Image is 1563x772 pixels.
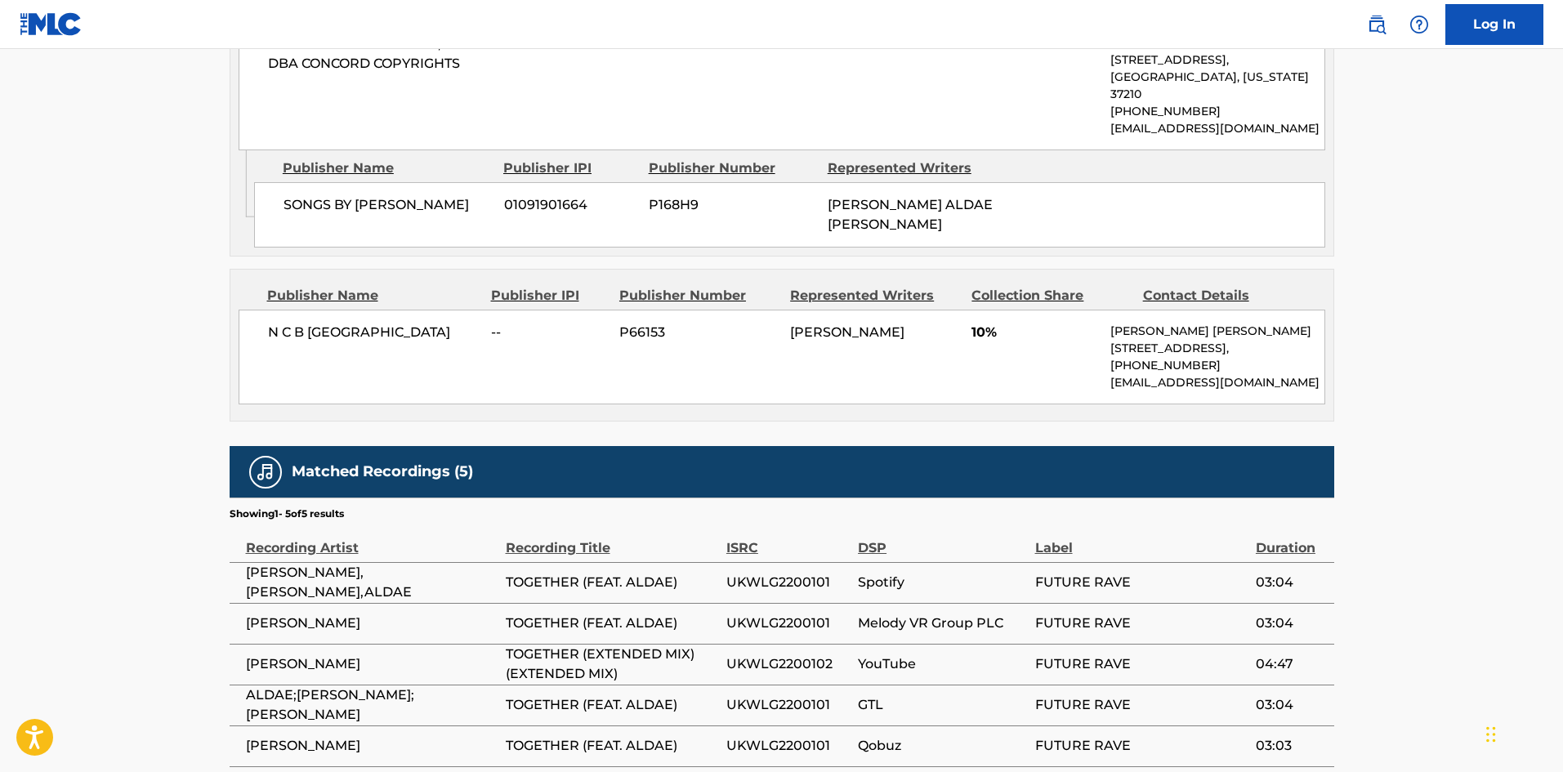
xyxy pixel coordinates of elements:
[1110,103,1324,120] p: [PHONE_NUMBER]
[268,34,480,74] span: CONCORD MUSIC GROUP, INC. DBA CONCORD COPYRIGHTS
[726,654,850,674] span: UKWLG2200102
[1403,8,1436,41] div: Help
[1256,573,1326,592] span: 03:04
[858,736,1026,756] span: Qobuz
[1256,654,1326,674] span: 04:47
[1110,374,1324,391] p: [EMAIL_ADDRESS][DOMAIN_NAME]
[491,323,607,342] span: --
[20,12,83,36] img: MLC Logo
[292,462,473,481] h5: Matched Recordings (5)
[246,563,498,602] span: [PERSON_NAME],[PERSON_NAME],ALDAE
[1110,51,1324,69] p: [STREET_ADDRESS],
[1035,614,1248,633] span: FUTURE RAVE
[506,736,718,756] span: TOGETHER (FEAT. ALDAE)
[246,521,498,558] div: Recording Artist
[1035,521,1248,558] div: Label
[230,506,344,521] p: Showing 1 - 5 of 5 results
[1035,654,1248,674] span: FUTURE RAVE
[1367,15,1387,34] img: search
[1481,694,1563,772] iframe: Chat Widget
[284,195,492,215] span: SONGS BY [PERSON_NAME]
[858,521,1026,558] div: DSP
[506,614,718,633] span: TOGETHER (FEAT. ALDAE)
[1445,4,1543,45] a: Log In
[506,521,718,558] div: Recording Title
[256,462,275,482] img: Matched Recordings
[246,654,498,674] span: [PERSON_NAME]
[1035,695,1248,715] span: FUTURE RAVE
[491,286,607,306] div: Publisher IPI
[1486,710,1496,759] div: Drag
[1110,69,1324,103] p: [GEOGRAPHIC_DATA], [US_STATE] 37210
[790,324,904,340] span: [PERSON_NAME]
[1110,120,1324,137] p: [EMAIL_ADDRESS][DOMAIN_NAME]
[1110,357,1324,374] p: [PHONE_NUMBER]
[726,521,850,558] div: ISRC
[971,286,1130,306] div: Collection Share
[267,286,479,306] div: Publisher Name
[246,614,498,633] span: [PERSON_NAME]
[726,736,850,756] span: UKWLG2200101
[726,614,850,633] span: UKWLG2200101
[1143,286,1302,306] div: Contact Details
[1256,695,1326,715] span: 03:04
[619,286,778,306] div: Publisher Number
[506,573,718,592] span: TOGETHER (FEAT. ALDAE)
[1256,614,1326,633] span: 03:04
[858,654,1026,674] span: YouTube
[1110,340,1324,357] p: [STREET_ADDRESS],
[726,695,850,715] span: UKWLG2200101
[1035,573,1248,592] span: FUTURE RAVE
[1256,736,1326,756] span: 03:03
[504,195,636,215] span: 01091901664
[503,158,636,178] div: Publisher IPI
[1256,521,1326,558] div: Duration
[828,197,993,232] span: [PERSON_NAME] ALDAE [PERSON_NAME]
[649,195,815,215] span: P168H9
[828,158,994,178] div: Represented Writers
[246,685,498,725] span: ALDAE;[PERSON_NAME];[PERSON_NAME]
[858,573,1026,592] span: Spotify
[1110,323,1324,340] p: [PERSON_NAME] [PERSON_NAME]
[619,323,778,342] span: P66153
[283,158,491,178] div: Publisher Name
[858,695,1026,715] span: GTL
[506,645,718,684] span: TOGETHER (EXTENDED MIX) (EXTENDED MIX)
[1360,8,1393,41] a: Public Search
[246,736,498,756] span: [PERSON_NAME]
[971,323,1098,342] span: 10%
[1035,736,1248,756] span: FUTURE RAVE
[268,323,480,342] span: N C B [GEOGRAPHIC_DATA]
[790,286,959,306] div: Represented Writers
[726,573,850,592] span: UKWLG2200101
[858,614,1026,633] span: Melody VR Group PLC
[649,158,815,178] div: Publisher Number
[1409,15,1429,34] img: help
[506,695,718,715] span: TOGETHER (FEAT. ALDAE)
